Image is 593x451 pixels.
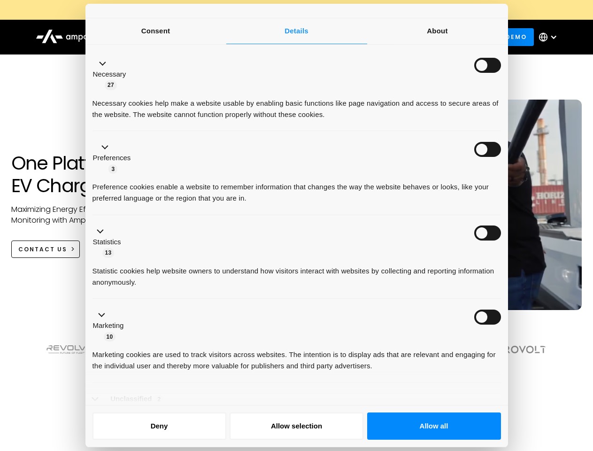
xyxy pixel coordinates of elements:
button: Preferences (3) [92,142,137,175]
a: New Webinars: Register to Upcoming WebinarsREGISTER HERE [85,5,508,15]
h1: One Platform for EV Charging Hubs [11,152,189,197]
p: Maximizing Energy Efficiency, Uptime, and 24/7 Monitoring with Ampcontrol Solutions [11,204,189,225]
div: Necessary cookies help make a website usable by enabling basic functions like page navigation and... [92,91,501,120]
button: Statistics (13) [92,225,127,258]
button: Necessary (27) [92,58,132,91]
div: Marketing cookies are used to track visitors across websites. The intention is to display ads tha... [92,342,501,372]
span: 10 [104,332,116,342]
a: Consent [85,18,226,44]
a: CONTACT US [11,241,80,258]
button: Allow selection [230,412,363,440]
button: Unclassified (2) [92,393,169,405]
span: 27 [105,80,117,90]
label: Preferences [93,153,131,163]
button: Marketing (10) [92,310,130,342]
span: 13 [102,248,115,257]
div: Preference cookies enable a website to remember information that changes the way the website beha... [92,174,501,204]
span: 2 [155,395,164,404]
span: 3 [108,164,117,174]
div: Statistic cookies help website owners to understand how visitors interact with websites by collec... [92,258,501,288]
button: Allow all [367,412,501,440]
button: Deny [92,412,226,440]
label: Statistics [93,237,121,248]
img: Aerovolt Logo [491,346,547,353]
a: About [367,18,508,44]
a: Details [226,18,367,44]
label: Necessary [93,69,126,80]
label: Marketing [93,320,124,331]
div: CONTACT US [18,245,67,254]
